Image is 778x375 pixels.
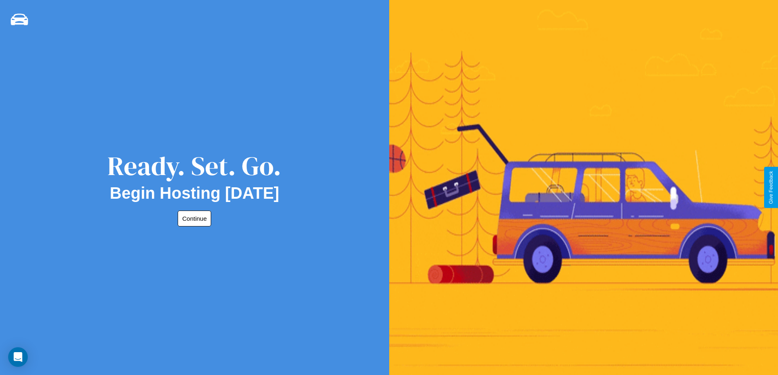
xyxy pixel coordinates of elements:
div: Give Feedback [768,171,774,204]
div: Open Intercom Messenger [8,347,28,367]
div: Ready. Set. Go. [107,148,281,184]
button: Continue [178,211,211,226]
h2: Begin Hosting [DATE] [110,184,279,202]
